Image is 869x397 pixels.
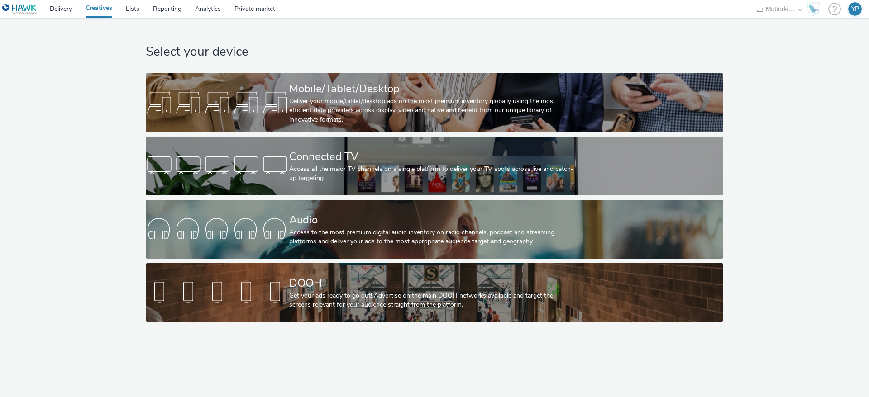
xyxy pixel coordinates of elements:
a: Mobile/Tablet/DesktopDeliver your mobile/tablet/desktop ads on the most premium inventory globall... [146,73,723,132]
div: Connected TV [289,149,576,165]
h1: Select your device [146,43,723,61]
div: Get your ads ready to go out! Advertise on the main DOOH networks available and target the screen... [289,291,576,310]
a: AudioAccess to the most premium digital audio inventory on radio channels, podcast and streaming ... [146,200,723,259]
div: Access to the most premium digital audio inventory on radio channels, podcast and streaming platf... [289,228,576,246]
img: Hawk Academy [807,2,820,16]
a: DOOHGet your ads ready to go out! Advertise on the main DOOH networks available and target the sc... [146,263,723,322]
div: Mobile/Tablet/Desktop [289,81,576,97]
div: Audio [289,212,576,228]
div: Access all the major TV channels on a single platform to deliver your TV spots across live and ca... [289,165,576,183]
a: Connected TVAccess all the major TV channels on a single platform to deliver your TV spots across... [146,137,723,195]
img: undefined Logo [2,4,37,15]
div: DOOH [289,275,576,291]
div: YP [851,2,859,16]
div: Deliver your mobile/tablet/desktop ads on the most premium inventory globally using the most effi... [289,97,576,124]
a: Hawk Academy [807,2,824,16]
